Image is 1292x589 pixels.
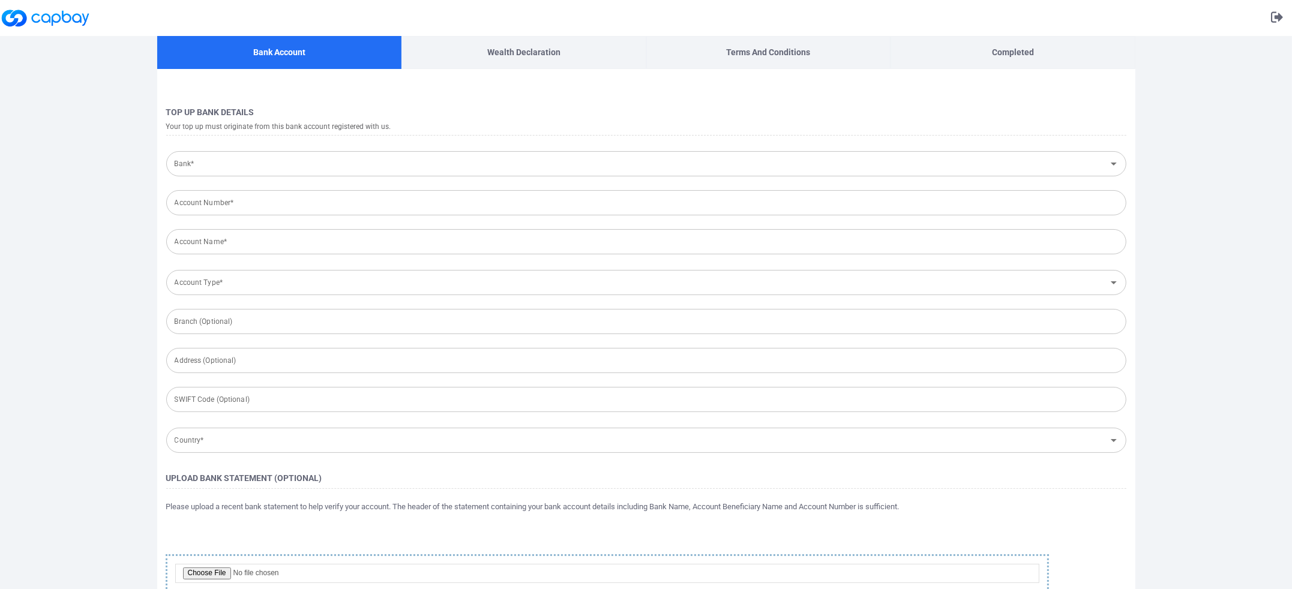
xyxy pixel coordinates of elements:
[1105,155,1122,172] button: Open
[166,121,1126,132] h5: Your top up must originate from this bank account registered with us.
[166,501,900,513] span: Please upload a recent bank statement to help verify your account. The header of the statement co...
[1105,274,1122,291] button: Open
[992,46,1034,59] p: Completed
[166,471,1126,485] h4: Upload Bank Statement (Optional)
[1105,432,1122,449] button: Open
[487,46,560,59] p: Wealth Declaration
[253,46,305,59] p: Bank Account
[166,105,1126,119] h4: Top Up Bank Details
[726,46,810,59] p: Terms and Conditions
